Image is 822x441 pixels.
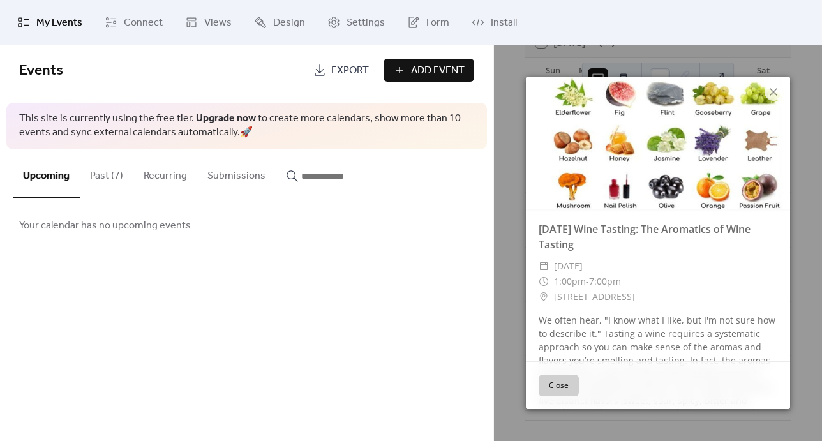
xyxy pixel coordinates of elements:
[176,5,241,40] a: Views
[411,63,465,78] span: Add Event
[19,57,63,85] span: Events
[196,108,256,128] a: Upgrade now
[526,221,790,252] div: [DATE] Wine Tasting: The Aromatics of Wine Tasting
[19,112,474,140] span: This site is currently using the free tier. to create more calendars, show more than 10 events an...
[197,149,276,197] button: Submissions
[244,5,315,40] a: Design
[8,5,92,40] a: My Events
[95,5,172,40] a: Connect
[554,289,635,304] span: [STREET_ADDRESS]
[384,59,474,82] button: Add Event
[554,258,583,274] span: [DATE]
[398,5,459,40] a: Form
[133,149,197,197] button: Recurring
[80,149,133,197] button: Past (7)
[539,258,549,274] div: ​
[426,15,449,31] span: Form
[491,15,517,31] span: Install
[318,5,394,40] a: Settings
[539,274,549,289] div: ​
[554,275,586,287] span: 1:00pm
[347,15,385,31] span: Settings
[586,275,589,287] span: -
[539,289,549,304] div: ​
[539,375,579,396] button: Close
[13,149,80,198] button: Upcoming
[19,218,191,234] span: Your calendar has no upcoming events
[204,15,232,31] span: Views
[273,15,305,31] span: Design
[462,5,527,40] a: Install
[36,15,82,31] span: My Events
[124,15,163,31] span: Connect
[589,275,621,287] span: 7:00pm
[304,59,378,82] a: Export
[331,63,369,78] span: Export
